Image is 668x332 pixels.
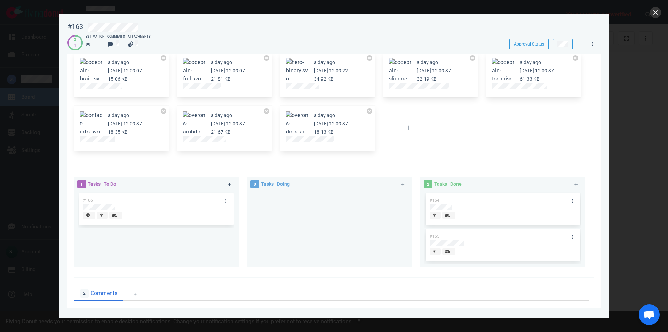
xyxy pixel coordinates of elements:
span: Comments [90,289,117,298]
small: [DATE] 12:09:07 [108,68,142,73]
small: a day ago [417,59,438,65]
button: Zoom image [183,111,205,145]
span: Tasks - To Do [88,181,116,187]
span: #166 [83,198,93,203]
div: Open chat [639,304,660,325]
span: 1 [77,180,86,188]
small: a day ago [108,113,129,118]
small: 21.81 KB [211,76,231,82]
button: Zoom image [492,58,514,91]
div: Estimation [86,34,104,39]
small: 18.35 KB [108,129,128,135]
small: [DATE] 12:09:37 [108,121,142,127]
small: a day ago [314,113,335,118]
span: Tasks - Done [434,181,462,187]
small: a day ago [520,59,541,65]
button: Zoom image [389,58,411,91]
button: Approval Status [509,39,549,49]
small: a day ago [108,59,129,65]
button: Zoom image [80,111,102,136]
span: #165 [430,234,439,239]
small: 18.13 KB [314,129,334,135]
small: a day ago [314,59,335,65]
div: Comments [107,34,125,39]
button: Zoom image [80,58,102,91]
small: [DATE] 12:09:37 [417,68,451,73]
span: 2 [424,180,432,188]
span: 2 [80,289,89,298]
small: [DATE] 12:09:07 [211,68,245,73]
small: 15.06 KB [108,76,128,82]
div: 2 [74,37,76,43]
small: [DATE] 12:09:37 [211,121,245,127]
small: 32.19 KB [417,76,437,82]
button: Zoom image [183,58,205,83]
span: #164 [430,198,439,203]
small: 34.92 KB [314,76,334,82]
small: a day ago [211,59,232,65]
small: 61.33 KB [520,76,540,82]
div: 1 [74,43,76,49]
small: [DATE] 12:09:37 [520,68,554,73]
small: [DATE] 12:09:37 [314,121,348,127]
small: [DATE] 12:09:22 [314,68,348,73]
div: Attachments [128,34,151,39]
small: a day ago [211,113,232,118]
button: close [650,7,661,18]
div: #163 [67,22,83,31]
span: 0 [250,180,259,188]
span: Tasks - Doing [261,181,290,187]
button: Zoom image [286,58,308,83]
small: 21.67 KB [211,129,231,135]
button: Zoom image [286,111,308,145]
